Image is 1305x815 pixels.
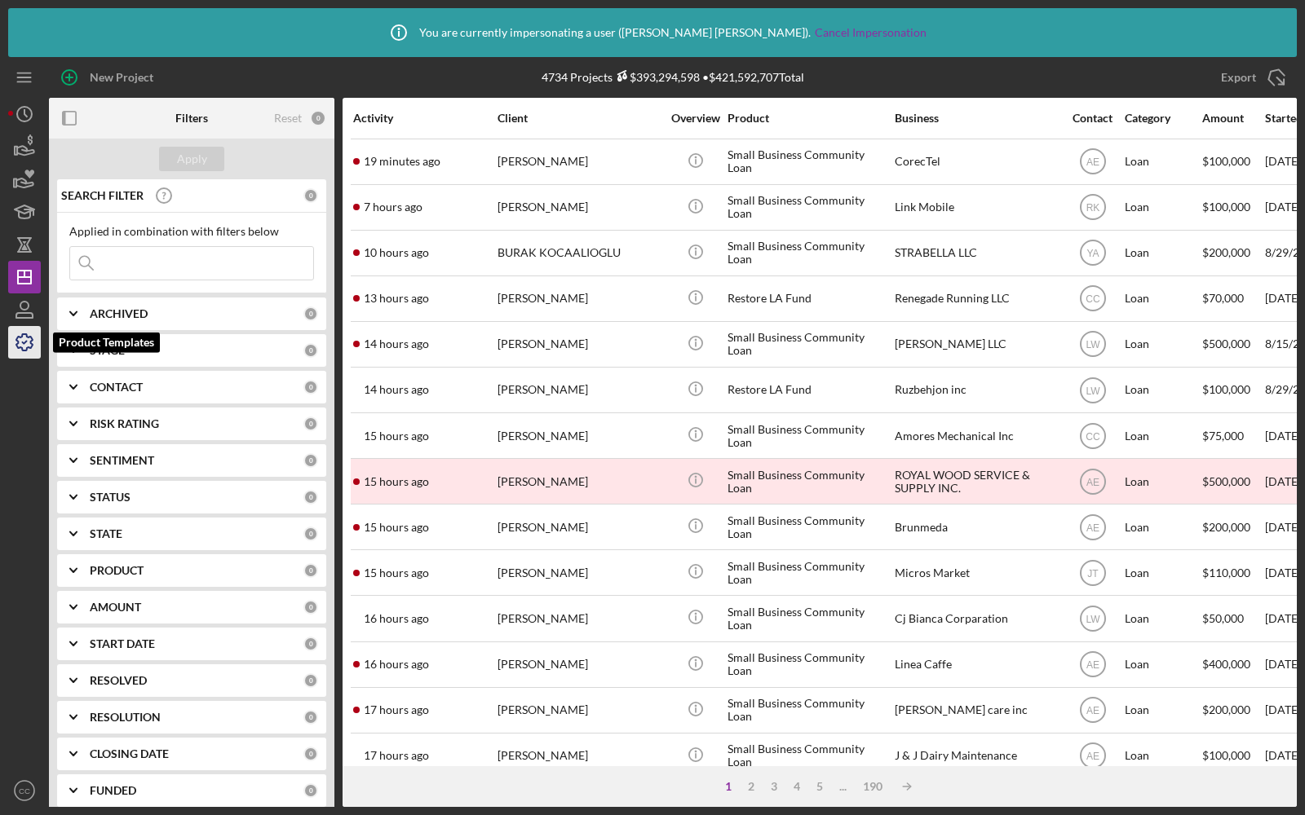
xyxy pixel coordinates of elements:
[895,323,1058,366] div: [PERSON_NAME] LLC
[1202,657,1250,671] span: $400,000
[1125,368,1201,412] div: Loan
[728,551,891,594] div: Small Business Community Loan
[1086,476,1099,487] text: AE
[498,460,661,503] div: [PERSON_NAME]
[1202,703,1250,716] span: $200,000
[498,140,661,183] div: [PERSON_NAME]
[90,674,147,687] b: RESOLVED
[498,643,661,686] div: [PERSON_NAME]
[274,112,302,125] div: Reset
[90,784,136,797] b: FUNDED
[728,597,891,640] div: Small Business Community Loan
[303,673,318,688] div: 0
[665,112,726,125] div: Overview
[364,612,429,625] time: 2025-09-11 21:54
[498,186,661,229] div: [PERSON_NAME]
[498,689,661,732] div: [PERSON_NAME]
[69,225,314,238] div: Applied in combination with filters below
[90,711,161,724] b: RESOLUTION
[542,70,804,84] div: 4734 Projects • $421,592,707 Total
[613,70,700,84] div: $393,294,598
[303,600,318,615] div: 0
[364,475,429,488] time: 2025-09-11 23:09
[1062,112,1123,125] div: Contact
[1202,200,1250,214] span: $100,000
[1202,566,1250,579] span: $110,000
[1125,112,1201,125] div: Category
[740,780,763,793] div: 2
[19,786,30,795] text: CC
[8,774,41,807] button: CC
[728,323,891,366] div: Small Business Community Loan
[1202,245,1250,259] span: $200,000
[1125,186,1201,229] div: Loan
[1125,323,1201,366] div: Loan
[895,231,1058,275] div: STRABELLA LLC
[895,186,1058,229] div: Link Mobile
[303,343,318,358] div: 0
[90,381,143,394] b: CONTACT
[90,344,125,357] b: STAGE
[303,747,318,761] div: 0
[90,61,153,94] div: New Project
[728,140,891,183] div: Small Business Community Loan
[303,380,318,394] div: 0
[728,186,891,229] div: Small Business Community Loan
[1086,659,1099,671] text: AE
[895,505,1058,548] div: Brunmeda
[498,505,661,548] div: [PERSON_NAME]
[175,112,208,125] b: Filters
[895,140,1058,183] div: CorecTel
[1125,414,1201,457] div: Loan
[1202,429,1244,443] span: $75,000
[364,430,429,443] time: 2025-09-11 23:21
[498,414,661,457] div: [PERSON_NAME]
[728,460,891,503] div: Small Business Community Loan
[728,277,891,320] div: Restore LA Fund
[1125,231,1201,275] div: Loan
[364,521,429,534] time: 2025-09-11 22:45
[1086,751,1099,762] text: AE
[364,566,429,579] time: 2025-09-11 22:35
[364,703,429,716] time: 2025-09-11 21:23
[364,658,429,671] time: 2025-09-11 21:44
[808,780,831,793] div: 5
[895,460,1058,503] div: ROYAL WOOD SERVICE & SUPPLY INC.
[90,454,154,467] b: SENTIMENT
[895,689,1058,732] div: [PERSON_NAME] care inc
[177,147,207,171] div: Apply
[498,231,661,275] div: BURAK KOCAALIOGLU
[728,689,891,732] div: Small Business Community Loan
[1086,156,1099,168] text: AE
[1086,522,1099,533] text: AE
[1202,520,1250,534] span: $200,000
[498,112,661,125] div: Client
[717,780,740,793] div: 1
[1202,460,1263,503] div: $500,000
[1221,61,1256,94] div: Export
[1125,505,1201,548] div: Loan
[90,564,144,577] b: PRODUCT
[895,643,1058,686] div: Linea Caffe
[90,601,141,614] b: AMOUNT
[90,417,159,430] b: RISK RATING
[895,112,1058,125] div: Business
[1086,614,1100,625] text: LW
[1202,382,1250,396] span: $100,000
[1202,611,1244,625] span: $50,000
[364,155,440,168] time: 2025-09-12 13:43
[895,277,1058,320] div: Renegade Running LLC
[895,734,1058,778] div: J & J Dairy Maintenance
[1125,734,1201,778] div: Loan
[728,112,891,125] div: Product
[303,490,318,504] div: 0
[498,368,661,412] div: [PERSON_NAME]
[728,231,891,275] div: Small Business Community Loan
[364,246,429,259] time: 2025-09-12 04:12
[90,307,148,320] b: ARCHIVED
[1125,277,1201,320] div: Loan
[1125,460,1201,503] div: Loan
[364,337,429,350] time: 2025-09-12 00:11
[1086,248,1099,259] text: YA
[1202,112,1263,125] div: Amount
